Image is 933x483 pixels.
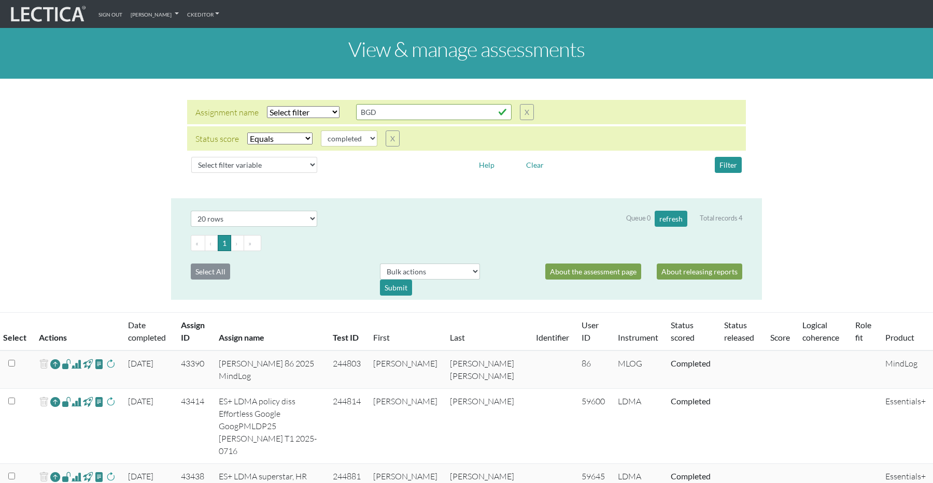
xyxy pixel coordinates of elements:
[444,389,530,464] td: [PERSON_NAME]
[106,358,116,371] span: rescore
[327,313,367,351] th: Test ID
[373,332,390,342] a: First
[367,389,444,464] td: [PERSON_NAME]
[33,313,122,351] th: Actions
[855,320,871,342] a: Role fit
[106,396,116,408] span: rescore
[521,157,548,173] button: Clear
[175,389,213,464] td: 43414
[671,471,711,481] a: Completed = assessment has been completed; CS scored = assessment has been CLAS scored; LS scored...
[213,389,327,464] td: ES+ LDMA policy diss Effortless Google GoogPMLDP25 [PERSON_NAME] T1 2025-0716
[612,389,665,464] td: LDMA
[94,471,104,483] span: view
[582,320,599,342] a: User ID
[885,332,914,342] a: Product
[94,4,126,24] a: Sign out
[83,396,93,408] span: view
[879,350,933,389] td: MindLog
[128,320,166,342] a: Date completed
[83,471,93,483] span: view
[474,157,499,173] button: Help
[39,395,49,410] span: delete
[94,396,104,408] span: view
[770,332,790,342] a: Score
[536,332,569,342] a: Identifier
[50,357,60,372] a: Reopen
[327,350,367,389] td: 244803
[218,235,231,251] button: Go to page 1
[327,389,367,464] td: 244814
[62,471,72,483] span: view
[126,4,183,24] a: [PERSON_NAME]
[175,313,213,351] th: Assign ID
[879,389,933,464] td: Essentials+
[671,396,711,406] a: Completed = assessment has been completed; CS scored = assessment has been CLAS scored; LS scored...
[655,211,687,227] button: refresh
[175,350,213,389] td: 43390
[626,211,742,227] div: Queue 0 Total records 4
[213,350,327,389] td: [PERSON_NAME] 86 2025 MindLog
[191,264,230,280] button: Select All
[474,159,499,169] a: Help
[122,389,175,464] td: [DATE]
[195,133,239,145] div: Status score
[724,320,754,342] a: Status released
[122,350,175,389] td: [DATE]
[450,332,465,342] a: Last
[671,358,711,368] a: Completed = assessment has been completed; CS scored = assessment has been CLAS scored; LS scored...
[612,350,665,389] td: MLOG
[183,4,224,24] a: CKEditor
[94,358,104,370] span: view
[213,313,327,351] th: Assign name
[72,396,81,408] span: Analyst score
[72,358,81,371] span: Analyst score
[62,396,72,408] span: view
[545,264,641,280] a: About the assessment page
[444,350,530,389] td: [PERSON_NAME] [PERSON_NAME]
[802,320,839,342] a: Logical coherence
[195,106,259,119] div: Assignment name
[191,235,742,251] ul: Pagination
[657,264,742,280] a: About releasing reports
[715,157,742,173] button: Filter
[39,357,49,372] span: delete
[386,130,400,147] button: X
[575,389,612,464] td: 59600
[8,4,86,24] img: lecticalive
[62,358,72,370] span: view
[671,320,695,342] a: Status scored
[575,350,612,389] td: 86
[50,395,60,410] a: Reopen
[520,104,534,120] button: X
[618,332,658,342] a: Instrument
[367,350,444,389] td: [PERSON_NAME]
[380,280,412,296] div: Submit
[83,358,93,370] span: view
